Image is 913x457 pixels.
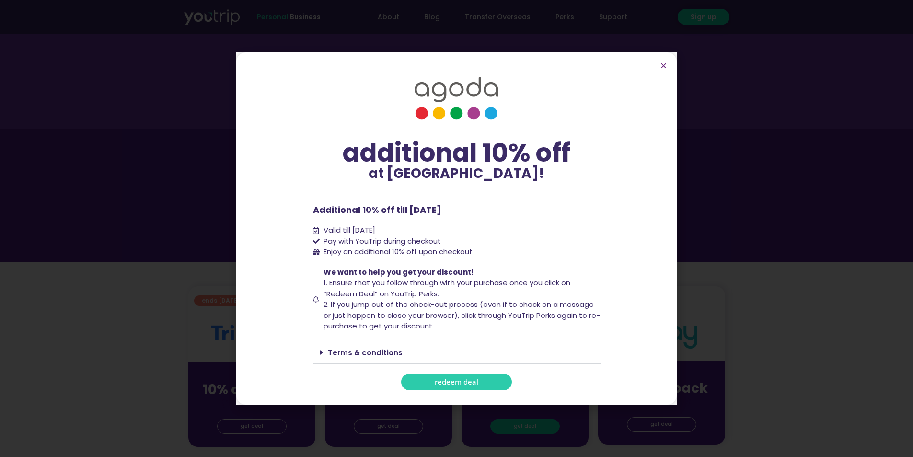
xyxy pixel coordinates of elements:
span: 1. Ensure that you follow through with your purchase once you click on “Redeem Deal” on YouTrip P... [324,278,570,299]
p: at [GEOGRAPHIC_DATA]! [313,167,601,180]
a: Close [660,62,667,69]
a: redeem deal [401,374,512,390]
div: Terms & conditions [313,341,601,364]
span: We want to help you get your discount! [324,267,474,277]
div: additional 10% off [313,139,601,167]
span: 2. If you jump out of the check-out process (even if to check on a message or just happen to clos... [324,299,600,331]
span: redeem deal [435,378,478,386]
p: Additional 10% off till [DATE] [313,203,601,216]
span: Valid till [DATE] [321,225,375,236]
span: Pay with YouTrip during checkout [321,236,441,247]
a: Terms & conditions [328,348,403,358]
span: Enjoy an additional 10% off upon checkout [324,246,473,257]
